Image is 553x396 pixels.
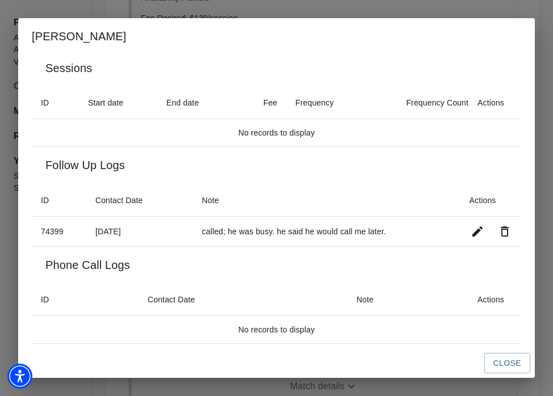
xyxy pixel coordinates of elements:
span: Note [202,193,234,207]
button: Close [484,353,530,374]
div: Note [357,293,374,306]
div: Accessibility Menu [7,364,32,389]
div: Frequency Count [406,96,468,109]
span: Note [357,293,388,306]
span: ID [41,193,64,207]
span: Contact Date [148,293,210,306]
td: [DATE] [86,216,193,246]
span: Frequency Count [391,96,468,109]
td: 74399 [32,216,86,246]
div: ID [41,193,49,207]
td: called; he was busy. he said he would call me later. [193,216,461,246]
div: ID [41,96,49,109]
span: Frequency [295,96,349,109]
div: End date [166,96,199,109]
button: Edit [464,218,491,245]
button: Delete [491,218,518,245]
div: Fee [263,96,278,109]
span: Start date [88,96,138,109]
h2: [PERSON_NAME] [32,27,521,45]
h6: Phone Call Logs [45,256,130,274]
div: Contact Date [148,293,195,306]
h6: Sessions [45,59,92,77]
div: Start date [88,96,123,109]
div: Frequency [295,96,334,109]
span: ID [41,293,64,306]
span: ID [41,96,64,109]
div: ID [41,293,49,306]
span: End date [166,96,213,109]
td: No records to display [32,119,521,147]
div: Contact Date [95,193,143,207]
span: Close [493,356,521,370]
span: Fee [249,96,278,109]
span: Contact Date [95,193,158,207]
div: Note [202,193,219,207]
td: No records to display [32,315,521,343]
h6: Follow Up Logs [45,156,125,174]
